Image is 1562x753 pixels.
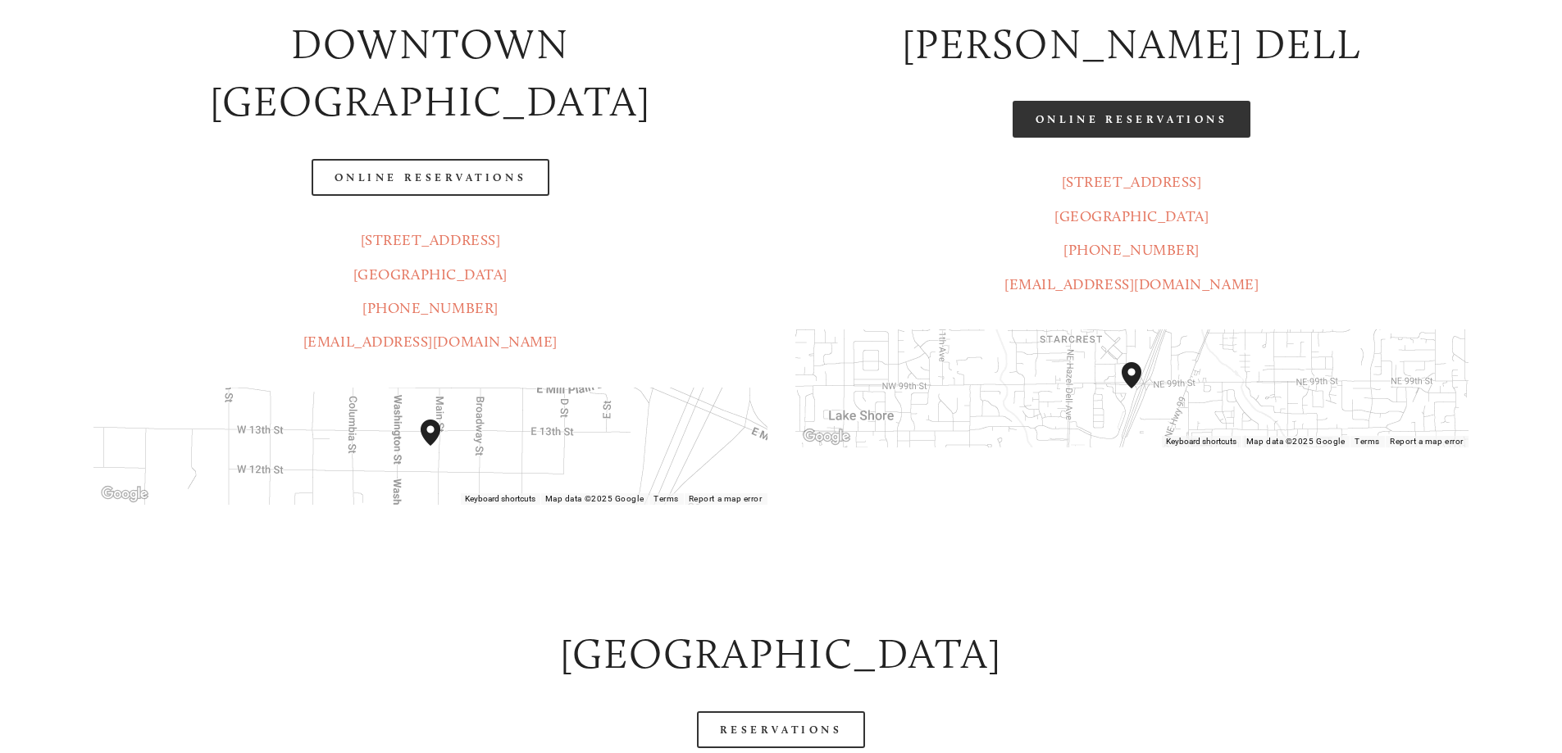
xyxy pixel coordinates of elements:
[799,426,854,447] img: Google
[421,420,460,472] div: Amaro's Table 1220 Main Street vancouver, United States
[465,493,535,505] button: Keyboard shortcuts
[1063,241,1200,259] a: [PHONE_NUMBER]
[697,711,866,748] a: Reservations
[1122,362,1161,415] div: Amaro's Table 816 Northeast 98th Circle Vancouver, WA, 98665, United States
[653,494,679,503] a: Terms
[98,483,152,505] a: Open this area in Google Maps (opens a new window)
[1355,437,1380,446] a: Terms
[1390,437,1464,446] a: Report a map error
[689,494,763,503] a: Report a map error
[93,625,1468,683] h2: [GEOGRAPHIC_DATA]
[1166,436,1236,447] button: Keyboard shortcuts
[799,426,854,447] a: Open this area in Google Maps (opens a new window)
[98,483,152,505] img: Google
[1054,207,1209,225] a: [GEOGRAPHIC_DATA]
[545,494,644,503] span: Map data ©2025 Google
[361,231,501,249] a: [STREET_ADDRESS]
[303,333,558,351] a: [EMAIL_ADDRESS][DOMAIN_NAME]
[1246,437,1345,446] span: Map data ©2025 Google
[1004,275,1259,293] a: [EMAIL_ADDRESS][DOMAIN_NAME]
[353,265,508,284] a: [GEOGRAPHIC_DATA]
[362,299,499,317] a: [PHONE_NUMBER]
[1062,173,1202,191] a: [STREET_ADDRESS]
[312,159,549,196] a: Online Reservations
